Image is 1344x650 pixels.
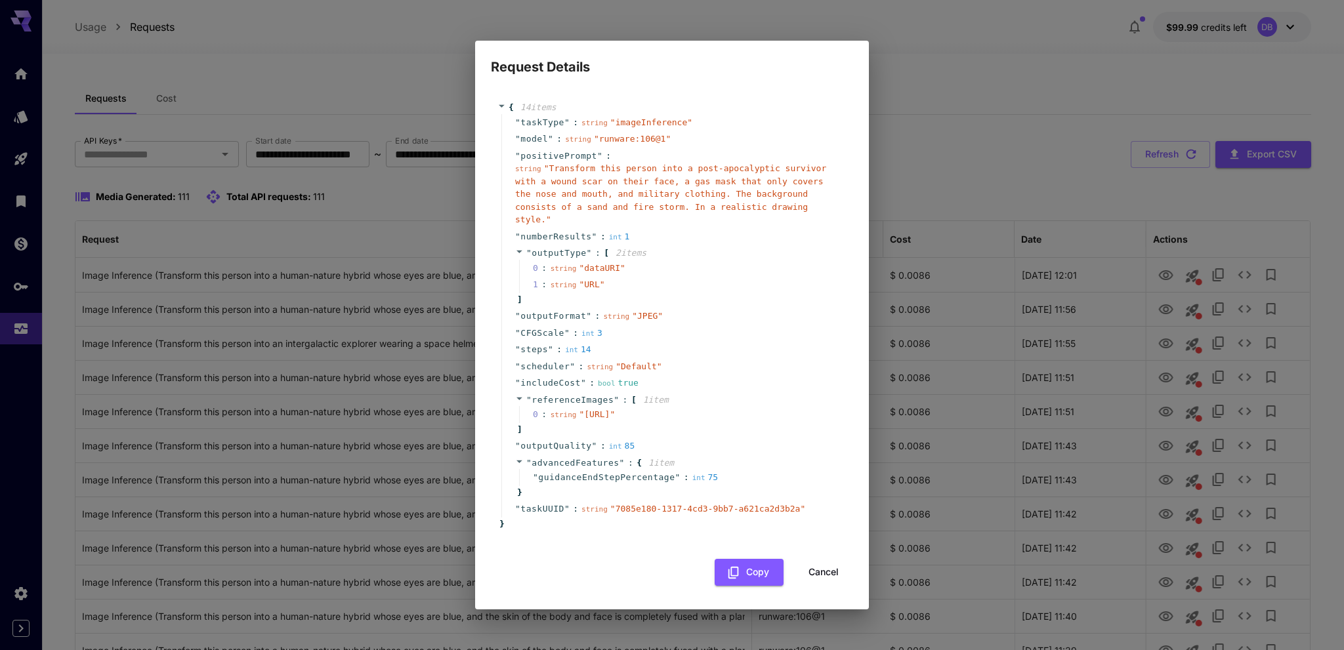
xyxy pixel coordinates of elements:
[564,328,570,338] span: "
[551,264,577,273] span: string
[515,117,520,127] span: "
[520,360,570,373] span: scheduler
[515,486,522,499] span: }
[598,376,639,390] div: true
[515,423,522,436] span: ]
[579,409,615,419] span: " [URL] "
[515,328,520,338] span: "
[515,151,520,161] span: "
[520,102,556,112] span: 14 item s
[515,361,520,371] span: "
[515,504,520,514] span: "
[520,376,581,390] span: includeCost
[589,376,595,390] span: :
[592,441,597,451] span: "
[628,457,633,470] span: :
[565,346,578,354] span: int
[515,232,520,241] span: "
[581,505,608,514] span: string
[604,247,609,260] span: [
[587,363,613,371] span: string
[632,311,663,321] span: " JPEG "
[564,504,570,514] span: "
[538,471,675,484] span: guidanceEndStepPercentage
[573,502,578,516] span: :
[526,248,532,258] span: "
[526,458,532,468] span: "
[715,559,784,586] button: Copy
[616,361,661,371] span: " Default "
[565,135,591,144] span: string
[520,230,591,243] span: numberResults
[619,458,625,468] span: "
[515,134,520,144] span: "
[526,395,532,405] span: "
[520,310,586,323] span: outputFormat
[556,343,562,356] span: :
[548,134,553,144] span: "
[515,344,520,354] span: "
[692,474,705,482] span: int
[623,394,628,407] span: :
[520,502,564,516] span: taskUUID
[794,559,853,586] button: Cancel
[587,248,592,258] span: "
[515,441,520,451] span: "
[541,278,547,291] div: :
[595,310,600,323] span: :
[548,344,553,354] span: "
[610,117,692,127] span: " imageInference "
[515,165,541,173] span: string
[497,518,505,531] span: }
[643,395,669,405] span: 1 item
[532,248,586,258] span: outputType
[515,163,826,224] span: " Transform this person into a post-apocalyptic survivor with a wound scar on their face, a gas m...
[556,132,562,146] span: :
[600,230,606,243] span: :
[610,504,805,514] span: " 7085e180-1317-4cd3-9bb7-a621ca2d3b2a "
[565,343,591,356] div: 14
[603,312,629,321] span: string
[533,262,551,275] span: 0
[520,327,564,340] span: CFGScale
[606,150,611,163] span: :
[579,279,604,289] span: " URL "
[509,101,514,114] span: {
[581,327,602,340] div: 3
[609,233,622,241] span: int
[570,361,575,371] span: "
[614,395,619,405] span: "
[532,395,614,405] span: referenceImages
[515,378,520,388] span: "
[631,394,637,407] span: [
[692,471,719,484] div: 75
[475,41,869,77] h2: Request Details
[598,379,616,388] span: bool
[594,134,671,144] span: " runware:106@1 "
[532,458,619,468] span: advancedFeatures
[533,278,551,291] span: 1
[541,262,547,275] div: :
[675,472,681,482] span: "
[515,311,520,321] span: "
[595,247,600,260] span: :
[533,472,538,482] span: "
[520,439,591,453] span: outputQuality
[586,311,591,321] span: "
[573,327,578,340] span: :
[581,329,595,338] span: int
[541,408,547,421] div: :
[564,117,570,127] span: "
[520,150,597,163] span: positivePrompt
[581,378,586,388] span: "
[551,411,577,419] span: string
[579,360,584,373] span: :
[515,293,522,306] span: ]
[600,439,606,453] span: :
[579,263,625,273] span: " dataURI "
[533,408,551,421] span: 0
[520,132,548,146] span: model
[684,471,689,484] span: :
[520,116,564,129] span: taskType
[609,439,635,453] div: 85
